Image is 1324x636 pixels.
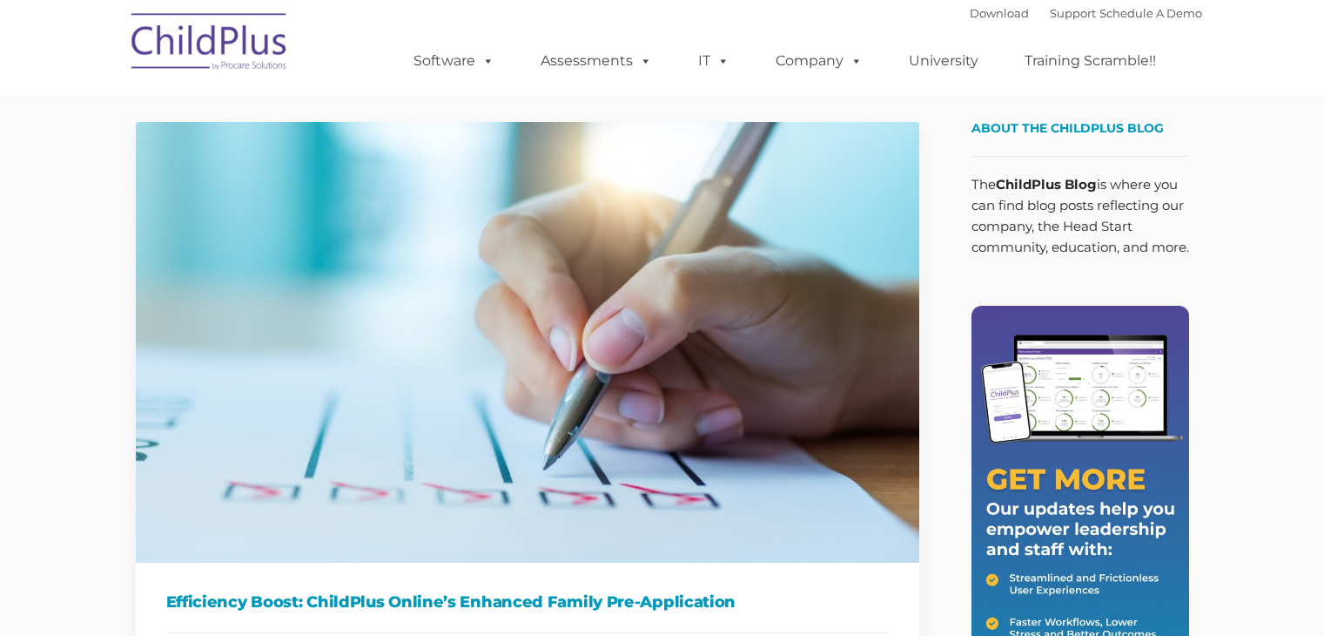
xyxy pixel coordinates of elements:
a: Download [970,6,1029,20]
a: Assessments [523,44,669,78]
a: IT [681,44,747,78]
a: Schedule A Demo [1099,6,1202,20]
span: About the ChildPlus Blog [971,120,1164,136]
a: Training Scramble!! [1007,44,1173,78]
p: The is where you can find blog posts reflecting our company, the Head Start community, education,... [971,174,1189,258]
h1: Efficiency Boost: ChildPlus Online’s Enhanced Family Pre-Application [166,589,889,615]
a: Software [396,44,512,78]
a: University [891,44,996,78]
strong: ChildPlus Blog [996,176,1097,193]
font: | [970,6,1202,20]
img: ChildPlus by Procare Solutions [123,1,297,88]
img: Efficiency Boost: ChildPlus Online's Enhanced Family Pre-Application Process - Streamlining Appli... [136,122,919,563]
a: Support [1050,6,1096,20]
a: Company [758,44,880,78]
